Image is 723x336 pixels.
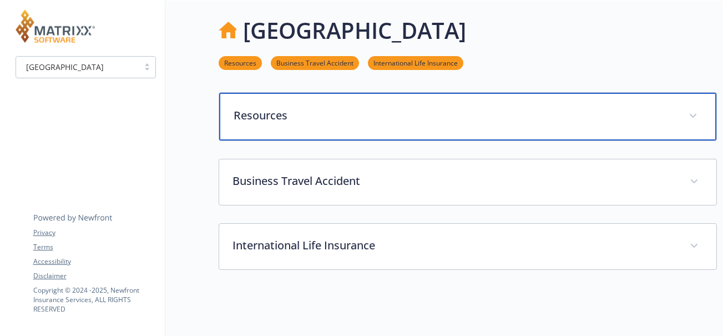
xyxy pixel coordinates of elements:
p: Resources [234,107,675,124]
a: Business Travel Accident [271,57,359,68]
div: Business Travel Accident [219,159,716,205]
p: Copyright © 2024 - 2025 , Newfront Insurance Services, ALL RIGHTS RESERVED [33,285,155,314]
a: Terms [33,242,155,252]
a: Privacy [33,228,155,238]
div: International Life Insurance [219,224,716,269]
div: Resources [219,93,716,141]
span: [GEOGRAPHIC_DATA] [22,61,133,73]
a: Disclaimer [33,271,155,281]
span: [GEOGRAPHIC_DATA] [26,61,104,73]
h1: [GEOGRAPHIC_DATA] [243,14,466,47]
a: Resources [219,57,262,68]
p: International Life Insurance [232,237,676,254]
p: Business Travel Accident [232,173,676,189]
a: Accessibility [33,257,155,267]
a: International Life Insurance [368,57,463,68]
